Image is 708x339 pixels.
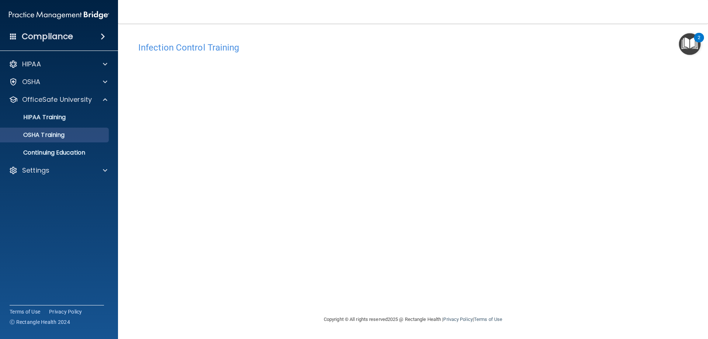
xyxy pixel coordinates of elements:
[10,308,40,315] a: Terms of Use
[5,131,65,139] p: OSHA Training
[5,114,66,121] p: HIPAA Training
[698,38,700,47] div: 2
[5,149,105,156] p: Continuing Education
[9,166,107,175] a: Settings
[49,308,82,315] a: Privacy Policy
[138,56,507,283] iframe: infection-control-training
[9,60,107,69] a: HIPAA
[22,77,41,86] p: OSHA
[9,8,109,23] img: PMB logo
[278,308,548,331] div: Copyright © All rights reserved 2025 @ Rectangle Health | |
[22,60,41,69] p: HIPAA
[679,33,701,55] button: Open Resource Center, 2 new notifications
[22,166,49,175] p: Settings
[443,316,472,322] a: Privacy Policy
[138,43,688,52] h4: Infection Control Training
[22,95,92,104] p: OfficeSafe University
[22,31,73,42] h4: Compliance
[9,77,107,86] a: OSHA
[9,95,107,104] a: OfficeSafe University
[10,318,70,326] span: Ⓒ Rectangle Health 2024
[474,316,502,322] a: Terms of Use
